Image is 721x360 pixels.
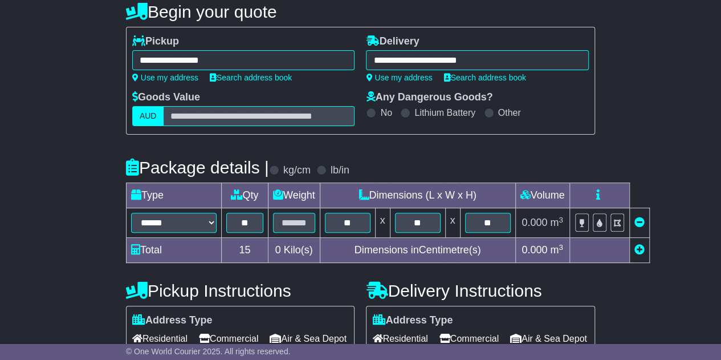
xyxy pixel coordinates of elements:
span: 0 [275,244,281,256]
label: AUD [132,106,164,126]
a: Use my address [132,73,198,82]
td: Dimensions (L x W x H) [320,183,515,208]
label: Lithium Battery [414,107,475,118]
td: Type [126,183,221,208]
span: Residential [372,330,427,347]
span: 0.000 [522,244,547,256]
td: 15 [221,238,268,263]
td: Weight [268,183,320,208]
a: Add new item [634,244,645,256]
a: Use my address [366,73,432,82]
h4: Package details | [126,158,269,177]
h4: Begin your quote [126,2,595,21]
label: lb/in [331,164,349,177]
span: m [550,217,563,228]
sup: 3 [559,216,563,224]
td: x [445,208,460,238]
h4: Pickup Instructions [126,281,355,300]
label: Address Type [372,314,453,327]
h4: Delivery Instructions [366,281,595,300]
sup: 3 [559,243,563,252]
label: Pickup [132,35,179,48]
label: Other [498,107,521,118]
td: Kilo(s) [268,238,320,263]
label: Any Dangerous Goods? [366,91,492,104]
span: © One World Courier 2025. All rights reserved. [126,347,291,356]
label: kg/cm [283,164,311,177]
label: Delivery [366,35,419,48]
td: Volume [515,183,569,208]
label: Goods Value [132,91,200,104]
span: Commercial [439,330,499,347]
span: m [550,244,563,256]
span: 0.000 [522,217,547,228]
a: Search address book [444,73,526,82]
a: Remove this item [634,217,645,228]
span: Commercial [199,330,258,347]
span: Air & Sea Depot [270,330,347,347]
td: Total [126,238,221,263]
td: x [375,208,390,238]
a: Search address book [210,73,292,82]
td: Qty [221,183,268,208]
span: Residential [132,330,188,347]
td: Dimensions in Centimetre(s) [320,238,515,263]
label: Address Type [132,314,213,327]
label: No [380,107,392,118]
span: Air & Sea Depot [510,330,587,347]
